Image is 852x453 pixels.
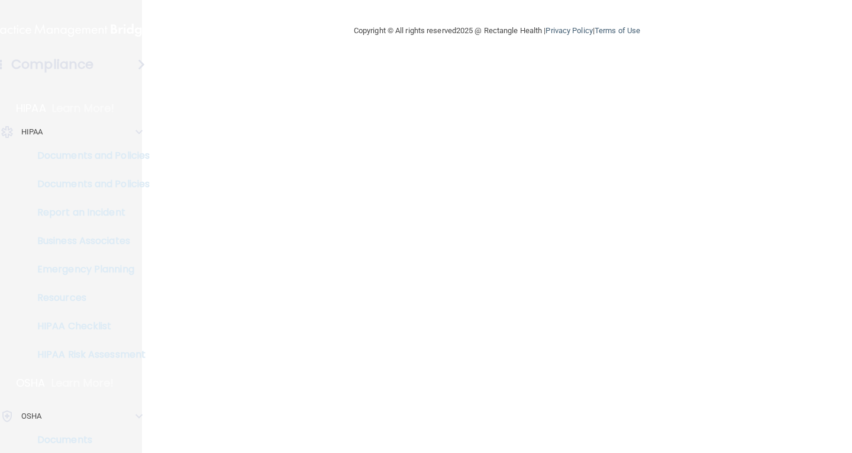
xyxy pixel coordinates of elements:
[546,26,592,35] a: Privacy Policy
[11,56,93,73] h4: Compliance
[21,125,43,139] p: HIPAA
[52,101,115,115] p: Learn More!
[8,150,169,162] p: Documents and Policies
[8,349,169,361] p: HIPAA Risk Assessment
[8,235,169,247] p: Business Associates
[8,292,169,304] p: Resources
[8,320,169,332] p: HIPAA Checklist
[21,409,41,423] p: OSHA
[51,376,114,390] p: Learn More!
[281,12,713,50] div: Copyright © All rights reserved 2025 @ Rectangle Health | |
[16,101,46,115] p: HIPAA
[8,434,169,446] p: Documents
[595,26,640,35] a: Terms of Use
[8,264,169,275] p: Emergency Planning
[16,376,46,390] p: OSHA
[8,207,169,219] p: Report an Incident
[8,178,169,190] p: Documents and Policies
